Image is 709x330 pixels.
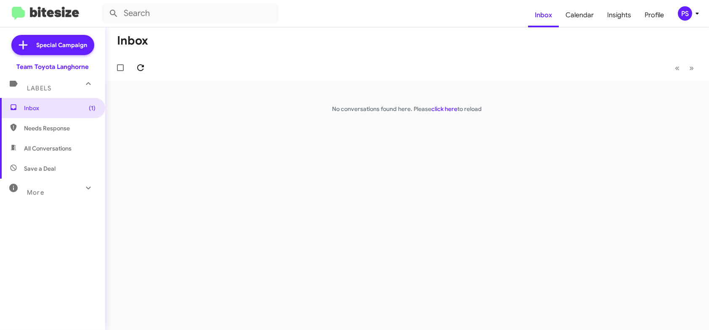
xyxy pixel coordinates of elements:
a: click here [432,105,458,113]
button: Previous [670,59,685,77]
div: PS [678,6,692,21]
span: All Conversations [24,144,72,153]
a: Calendar [559,3,600,27]
p: No conversations found here. Please to reload [105,105,709,113]
div: Team Toyota Langhorne [16,63,89,71]
button: Next [684,59,699,77]
a: Inbox [528,3,559,27]
a: Profile [638,3,671,27]
input: Search [102,3,279,24]
span: Needs Response [24,124,96,132]
span: Save a Deal [24,164,56,173]
span: « [675,63,680,73]
span: Inbox [24,104,96,112]
h1: Inbox [117,34,148,48]
span: » [689,63,694,73]
span: Labels [27,84,51,92]
span: (1) [89,104,96,112]
button: PS [671,6,700,21]
nav: Page navigation example [670,59,699,77]
span: Special Campaign [37,41,88,49]
a: Insights [600,3,638,27]
span: More [27,189,44,196]
a: Special Campaign [11,35,94,55]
